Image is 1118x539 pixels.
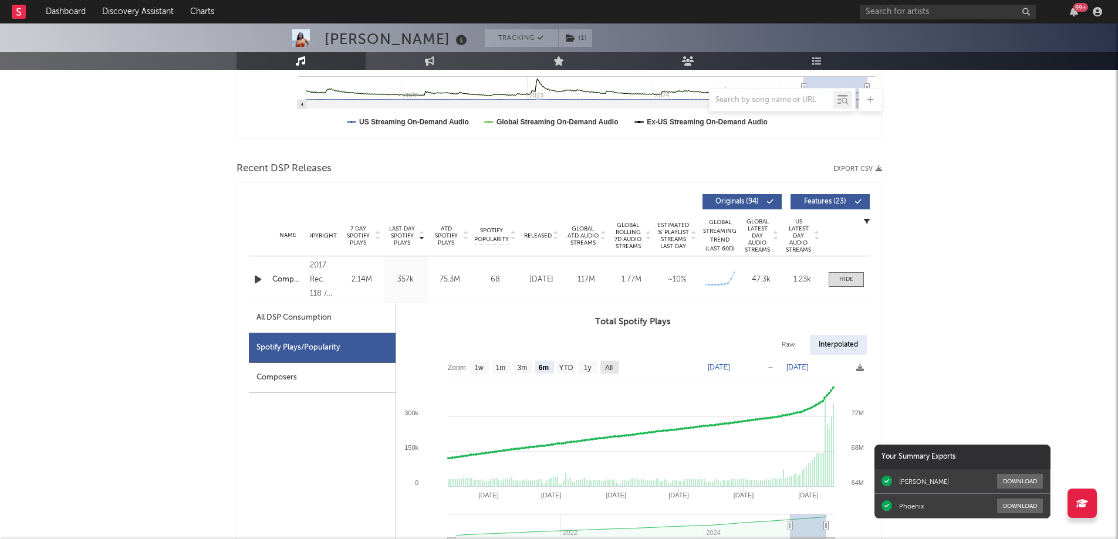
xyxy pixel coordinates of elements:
[475,274,516,286] div: 68
[478,491,499,499] text: [DATE]
[387,274,425,286] div: 357k
[431,274,469,286] div: 75.3M
[249,333,396,363] div: Spotify Plays/Popularity
[657,274,697,286] div: ~ 10 %
[657,222,690,250] span: Estimated % Playlist Streams Last Day
[647,118,768,126] text: Ex-US Streaming On-Demand Audio
[860,5,1036,19] input: Search for artists
[668,491,689,499] text: [DATE]
[559,29,592,47] button: (1)
[702,218,738,253] div: Global Streaming Trend (Last 60D)
[612,274,651,286] div: 1.77M
[710,96,833,105] input: Search by song name or URL
[558,29,593,47] span: ( 1 )
[874,445,1051,469] div: Your Summary Exports
[604,364,612,372] text: All
[899,502,924,510] div: Phoenix
[744,218,772,253] span: Global Latest Day Audio Streams
[567,274,606,286] div: 117M
[702,194,782,209] button: Originals(94)
[517,364,527,372] text: 3m
[387,225,418,246] span: Last Day Spotify Plays
[810,335,867,355] div: Interpolated
[343,225,374,246] span: 7 Day Spotify Plays
[997,499,1043,513] button: Download
[899,477,949,486] div: [PERSON_NAME]
[583,364,591,372] text: 1y
[710,198,764,205] span: Originals ( 94 )
[733,491,754,499] text: [DATE]
[798,198,852,205] span: Features ( 23 )
[249,363,396,393] div: Composers
[997,474,1043,489] button: Download
[851,444,863,451] text: 68M
[1073,3,1088,12] div: 99 +
[1070,7,1078,16] button: 99+
[325,29,470,49] div: [PERSON_NAME]
[343,274,381,286] div: 2.14M
[448,364,466,372] text: Zoom
[414,479,418,486] text: 0
[567,225,599,246] span: Global ATD Audio Streams
[798,491,819,499] text: [DATE]
[541,491,562,499] text: [DATE]
[791,194,870,209] button: Features(23)
[310,259,336,301] div: 2017 Rec. 118 / Warner Music France, a Warner Music Group Company.
[785,274,820,286] div: 1.23k
[708,363,730,371] text: [DATE]
[404,444,418,451] text: 150k
[237,162,332,176] span: Recent DSP Releases
[359,118,469,126] text: US Streaming On-Demand Audio
[606,491,626,499] text: [DATE]
[474,226,509,244] span: Spotify Popularity
[303,232,337,239] span: Copyright
[851,479,863,486] text: 64M
[272,274,305,286] a: Comportement
[474,364,484,372] text: 1w
[786,363,809,371] text: [DATE]
[485,29,558,47] button: Tracking
[851,409,863,416] text: 72M
[524,232,552,239] span: Released
[249,303,396,333] div: All DSP Consumption
[396,315,870,329] h3: Total Spotify Plays
[522,274,561,286] div: [DATE]
[495,364,505,372] text: 1m
[767,363,774,371] text: →
[744,274,779,286] div: 47.3k
[538,364,548,372] text: 6m
[404,409,418,416] text: 300k
[559,364,573,372] text: YTD
[785,218,813,253] span: US Latest Day Audio Streams
[773,335,804,355] div: Raw
[431,225,462,246] span: ATD Spotify Plays
[833,165,882,172] button: Export CSV
[272,231,305,240] div: Name
[496,118,618,126] text: Global Streaming On-Demand Audio
[612,222,644,250] span: Global Rolling 7D Audio Streams
[256,311,332,325] div: All DSP Consumption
